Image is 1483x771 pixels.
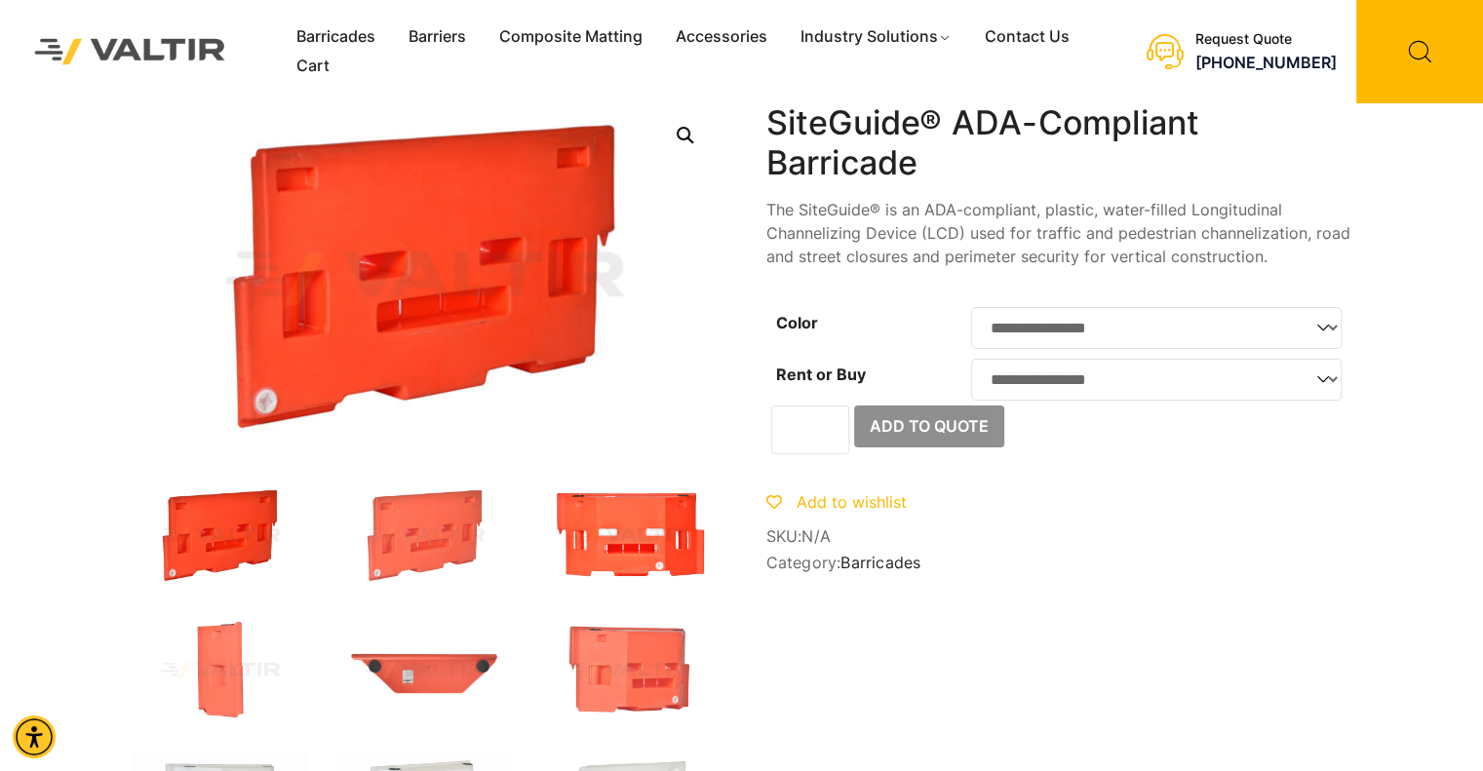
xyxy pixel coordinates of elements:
[771,405,849,454] input: Product quantity
[392,22,483,52] a: Barriers
[776,365,866,384] label: Rent or Buy
[968,22,1086,52] a: Contact Us
[766,554,1351,572] span: Category:
[542,618,718,723] img: SiteGuide_Org_x1.jpg
[784,22,968,52] a: Industry Solutions
[776,313,818,332] label: Color
[13,715,56,758] div: Accessibility Menu
[766,527,1351,546] span: SKU:
[766,492,907,512] a: Add to wishlist
[797,492,907,512] span: Add to wishlist
[133,618,308,723] img: SiteGuide_Org_Side.jpg
[280,52,346,81] a: Cart
[1195,53,1337,72] a: call (888) 496-3625
[337,483,513,589] img: SiteGuide_Org_3Q2.jpg
[840,553,920,572] a: Barricades
[766,103,1351,183] h1: SiteGuide® ADA-Compliant Barricade
[766,198,1351,268] p: The SiteGuide® is an ADA-compliant, plastic, water-filled Longitudinal Channelizing Device (LCD) ...
[337,618,513,723] img: SiteGuide_Org_Top.jpg
[280,22,392,52] a: Barricades
[854,405,1004,448] button: Add to Quote
[801,526,831,546] span: N/A
[15,19,246,84] img: Valtir Rentals
[1195,31,1337,48] div: Request Quote
[133,483,308,589] img: SiteGuide_Org_3Q2.jpg
[483,22,659,52] a: Composite Matting
[542,483,718,589] img: SiteGuide_Org_Front.jpg
[659,22,784,52] a: Accessories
